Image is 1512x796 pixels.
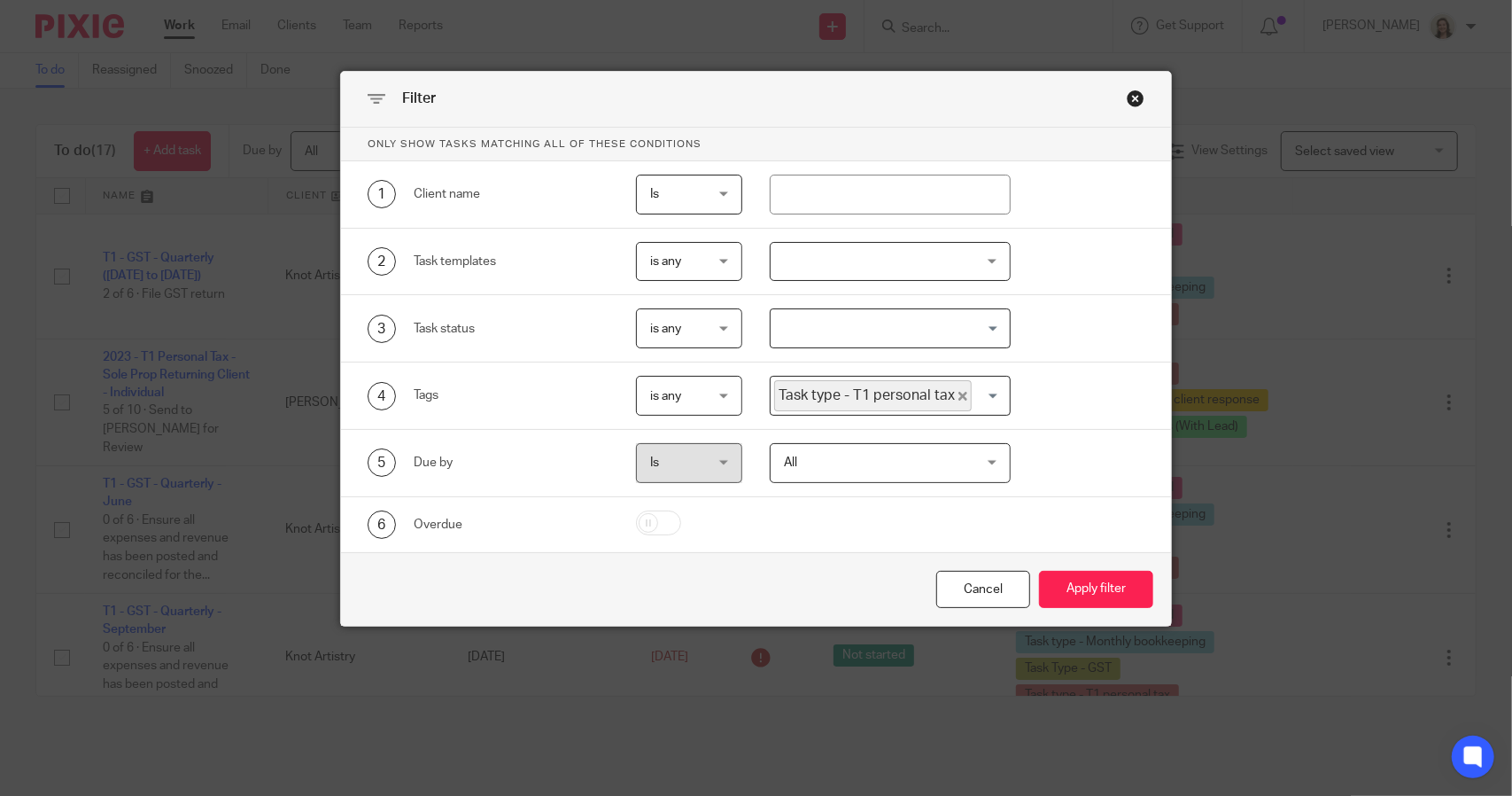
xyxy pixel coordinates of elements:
span: Task type - T1 personal tax [774,380,972,411]
span: is any [650,323,681,335]
div: 1 [368,180,396,208]
div: Task status [414,320,608,338]
div: 3 [368,315,396,343]
div: Search for option [770,376,1010,416]
span: is any [650,255,681,268]
div: Task templates [414,253,608,270]
div: 2 [368,247,396,276]
div: 5 [368,449,396,477]
div: Overdue [414,516,608,534]
div: Close this dialog window [936,571,1030,609]
span: Is [650,457,659,469]
span: Filter [402,91,436,105]
div: Client name [414,185,608,203]
span: All [784,457,797,469]
button: Deselect Task type - T1 personal tax [958,392,967,401]
div: 6 [368,511,396,539]
div: Close this dialog window [1127,90,1144,107]
p: Only show tasks matching all of these conditions [341,128,1171,161]
span: is any [650,390,681,402]
div: Tags [414,386,608,404]
div: Due by [414,454,608,472]
button: Apply filter [1039,571,1153,609]
input: Search for option [772,313,999,344]
span: Is [650,188,659,200]
div: 4 [368,382,396,410]
input: Search for option [973,380,999,411]
div: Search for option [770,308,1010,348]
